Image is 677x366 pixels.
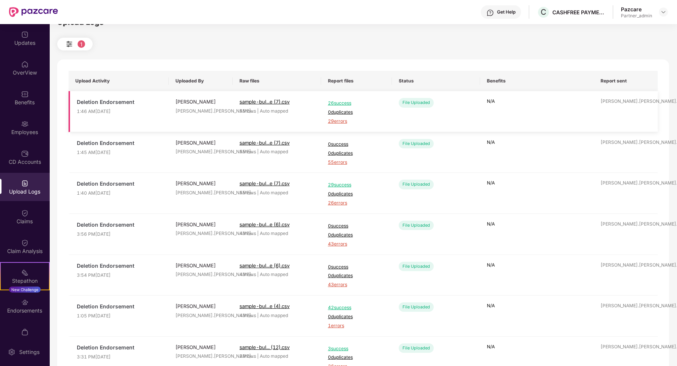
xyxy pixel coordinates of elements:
span: Auto mapped [260,313,288,318]
th: Status [392,71,480,91]
span: 42 success [328,304,385,311]
p: N/A [487,139,587,146]
div: [PERSON_NAME].[PERSON_NAME] [601,180,651,187]
div: Partner_admin [621,13,652,19]
img: svg+xml;base64,PHN2ZyBpZD0iQ2xhaW0iIHhtbG5zPSJodHRwOi8vd3d3LnczLm9yZy8yMDAwL3N2ZyIgd2lkdGg9IjIwIi... [21,209,29,217]
span: | [257,190,259,195]
div: [PERSON_NAME] [175,180,226,187]
span: 3:54 PM[DATE] [77,272,162,279]
span: 1 errors [328,322,385,329]
div: [PERSON_NAME].[PERSON_NAME] [175,230,226,237]
div: File Uploaded [399,98,434,107]
span: sample-bul...e (7).csv [239,180,290,186]
span: 43 rows [239,313,256,318]
img: svg+xml;base64,PHN2ZyBpZD0iTXlfT3JkZXJzIiBkYXRhLW5hbWU9Ik15IE9yZGVycyIgeG1sbnM9Imh0dHA6Ly93d3cudz... [21,328,29,336]
div: [PERSON_NAME].[PERSON_NAME] [601,343,651,351]
div: CASHFREE PAYMENTS INDIA PVT. LTD. [552,9,605,16]
div: [PERSON_NAME].[PERSON_NAME] [175,312,226,319]
p: N/A [487,180,587,187]
button: 1 [57,38,93,50]
span: 0 duplicates [328,150,385,157]
span: Auto mapped [260,230,288,236]
span: Deletion Endorsement [77,262,162,270]
p: N/A [487,98,587,105]
div: [PERSON_NAME].[PERSON_NAME] [175,189,226,197]
span: Deletion Endorsement [77,98,162,106]
div: [PERSON_NAME] [175,262,226,269]
span: Auto mapped [260,149,288,154]
div: New Challenge [9,287,41,293]
div: Settings [17,348,42,356]
span: | [257,149,259,154]
div: [PERSON_NAME] [175,98,226,105]
span: sample-bul...e (4).csv [239,303,290,309]
span: | [257,108,259,114]
div: File Uploaded [399,343,434,353]
span: 1:40 AM[DATE] [77,190,162,197]
div: Stepathon [1,277,49,285]
img: svg+xml;base64,PHN2ZyBpZD0iQ0RfQWNjb3VudHMiIGRhdGEtbmFtZT0iQ0QgQWNjb3VudHMiIHhtbG5zPSJodHRwOi8vd3... [21,150,29,157]
img: svg+xml;base64,PHN2ZyBpZD0iVXBkYXRlZCIgeG1sbnM9Imh0dHA6Ly93d3cudzMub3JnLzIwMDAvc3ZnIiB3aWR0aD0iMj... [21,31,29,38]
span: 0 success [328,264,385,271]
span: 43 errors [328,281,385,288]
span: | [257,230,259,236]
span: 0 duplicates [328,109,385,116]
div: [PERSON_NAME].[PERSON_NAME] [601,262,651,269]
div: [PERSON_NAME] [175,139,226,146]
div: [PERSON_NAME] [175,221,226,228]
span: Deletion Endorsement [77,180,162,188]
div: File Uploaded [399,262,434,271]
span: 1:46 AM[DATE] [77,108,162,115]
th: Raw files [233,71,321,91]
span: 55 rows [239,108,256,114]
th: Upload Activity [69,71,169,91]
span: 0 duplicates [328,313,385,320]
span: 3:31 PM[DATE] [77,354,162,361]
span: 55 rows [239,149,256,154]
th: Report files [321,71,392,91]
span: sample-bul... (12).csv [239,344,290,350]
img: svg+xml;base64,PHN2ZyB4bWxucz0iaHR0cDovL3d3dy53My5vcmcvMjAwMC9zdmciIHdpZHRoPSIyNCIgaGVpZ2h0PSIyNC... [65,40,74,49]
div: [PERSON_NAME] [175,302,226,310]
div: File Uploaded [399,221,434,230]
span: Auto mapped [260,271,288,277]
span: 29 rows [239,353,256,359]
div: [PERSON_NAME].[PERSON_NAME] [601,98,651,105]
span: 29 success [328,181,385,189]
span: sample-bul...e (7).csv [239,140,290,146]
div: [PERSON_NAME].[PERSON_NAME] [601,139,651,146]
div: File Uploaded [399,139,434,148]
div: File Uploaded [399,180,434,189]
span: 3 success [328,345,385,352]
span: 26 success [328,100,385,107]
div: [PERSON_NAME].[PERSON_NAME] [601,302,651,310]
span: 0 success [328,141,385,148]
img: svg+xml;base64,PHN2ZyBpZD0iVXBsb2FkX0xvZ3MiIGRhdGEtbmFtZT0iVXBsb2FkIExvZ3MiIHhtbG5zPSJodHRwOi8vd3... [21,180,29,187]
span: C [541,8,546,17]
span: 0 duplicates [328,191,385,198]
span: sample-bul...e (7).csv [239,99,290,105]
span: Deletion Endorsement [77,302,162,311]
span: 1:05 PM[DATE] [77,313,162,320]
img: svg+xml;base64,PHN2ZyBpZD0iRHJvcGRvd24tMzJ4MzIiIHhtbG5zPSJodHRwOi8vd3d3LnczLm9yZy8yMDAwL3N2ZyIgd2... [660,9,666,15]
span: 29 errors [328,118,385,125]
div: [PERSON_NAME].[PERSON_NAME] [601,221,651,228]
span: sample-bul...e (6).csv [239,262,290,268]
div: [PERSON_NAME] [175,343,226,351]
span: Auto mapped [260,190,288,195]
span: | [257,353,259,359]
p: N/A [487,343,587,351]
span: 43 rows [239,271,256,277]
img: svg+xml;base64,PHN2ZyB4bWxucz0iaHR0cDovL3d3dy53My5vcmcvMjAwMC9zdmciIHdpZHRoPSIyMSIgaGVpZ2h0PSIyMC... [21,269,29,276]
span: 26 errors [328,200,385,207]
span: 0 duplicates [328,272,385,279]
span: Deletion Endorsement [77,139,162,147]
div: [PERSON_NAME].[PERSON_NAME] [175,353,226,360]
div: 1 [78,40,85,48]
span: 43 rows [239,230,256,236]
span: 55 rows [239,190,256,195]
span: Deletion Endorsement [77,343,162,352]
img: svg+xml;base64,PHN2ZyBpZD0iRW5kb3JzZW1lbnRzIiB4bWxucz0iaHR0cDovL3d3dy53My5vcmcvMjAwMC9zdmciIHdpZH... [21,299,29,306]
span: 43 errors [328,241,385,248]
span: 0 duplicates [328,354,385,361]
